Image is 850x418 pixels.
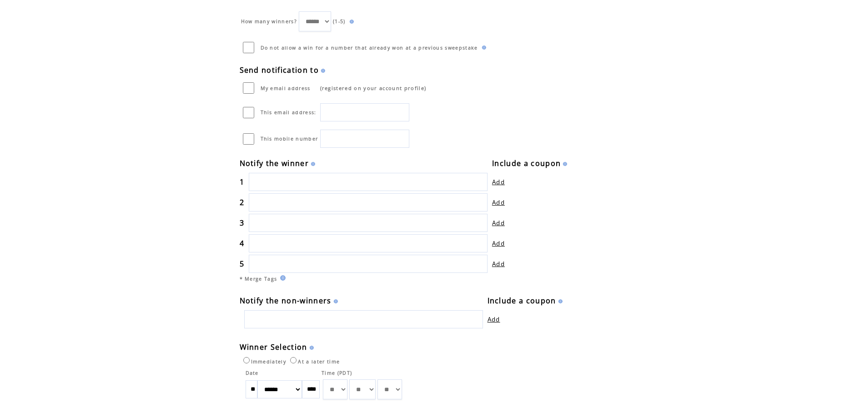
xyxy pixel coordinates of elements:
[261,85,311,91] span: My email address
[322,370,352,376] span: Time (PDT)
[492,239,505,247] a: Add
[332,299,338,303] img: help.gif
[333,18,346,25] span: (1-5)
[240,259,244,269] span: 5
[277,275,286,281] img: help.gif
[561,162,567,166] img: help.gif
[480,45,486,50] img: help.gif
[261,109,317,116] span: This email address:
[240,276,277,282] span: * Merge Tags
[240,158,309,168] span: Notify the winner
[320,85,427,91] span: (registered on your account profile)
[492,198,505,206] a: Add
[488,296,556,306] span: Include a coupon
[261,45,478,51] span: Do not allow a win for a number that already won at a previous sweepstake
[288,358,340,365] label: At a later time
[492,219,505,227] a: Add
[246,370,259,376] span: Date
[319,69,325,73] img: help.gif
[492,158,561,168] span: Include a coupon
[240,177,244,187] span: 1
[240,342,307,352] span: Winner Selection
[240,218,244,228] span: 3
[240,65,319,75] span: Send notification to
[240,296,332,306] span: Notify the non-winners
[492,178,505,186] a: Add
[492,260,505,268] a: Add
[261,136,318,142] span: This mobile number
[240,197,244,207] span: 2
[488,315,500,323] a: Add
[241,18,297,25] span: How many winners?
[347,20,354,24] img: help.gif
[240,238,244,248] span: 4
[307,346,314,350] img: help.gif
[241,358,287,365] label: Immediately
[290,357,297,363] input: At a later time
[309,162,315,166] img: help.gif
[556,299,563,303] img: help.gif
[243,357,250,363] input: Immediately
